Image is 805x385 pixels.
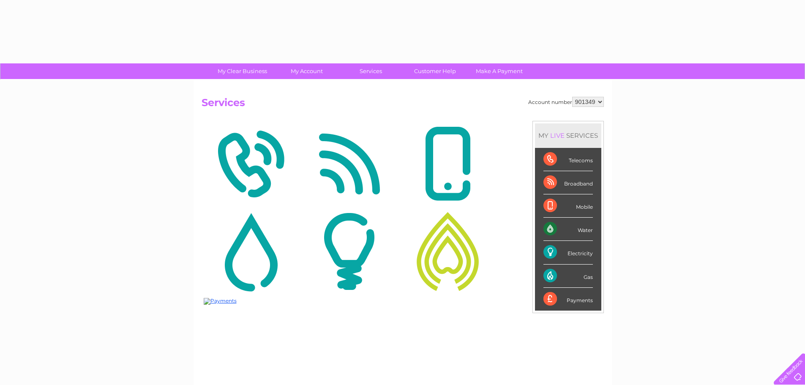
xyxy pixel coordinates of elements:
div: Gas [543,265,593,288]
a: Make A Payment [464,63,534,79]
div: Broadband [543,171,593,194]
div: Account number [528,97,604,107]
img: Broadband [302,123,396,205]
div: Telecoms [543,148,593,171]
a: My Clear Business [207,63,277,79]
img: Mobile [401,123,495,205]
div: MY SERVICES [535,123,601,147]
img: Electricity [302,210,396,292]
a: My Account [272,63,341,79]
img: Water [204,210,298,292]
div: Water [543,218,593,241]
img: Payments [204,298,237,305]
div: Electricity [543,241,593,264]
div: LIVE [548,131,566,139]
a: Customer Help [400,63,470,79]
div: Mobile [543,194,593,218]
div: Payments [543,288,593,311]
h2: Services [202,97,604,113]
img: Gas [401,210,495,292]
a: Services [336,63,406,79]
img: Telecoms [204,123,298,205]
